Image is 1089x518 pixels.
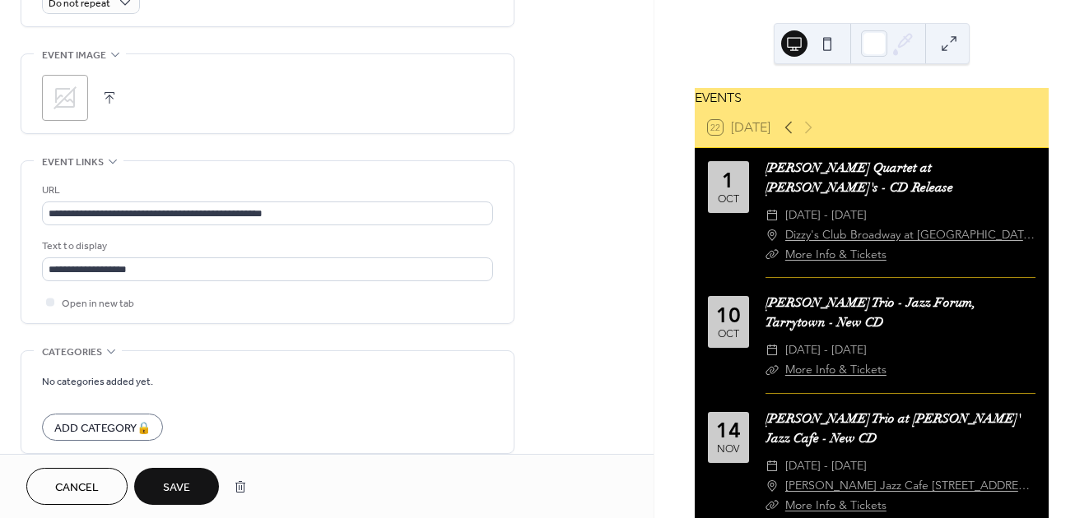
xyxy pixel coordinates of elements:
[718,194,739,205] div: Oct
[716,305,741,326] div: 10
[718,329,739,340] div: Oct
[42,182,490,199] div: URL
[722,170,734,191] div: 1
[62,295,134,312] span: Open in new tab
[766,496,779,516] div: ​
[717,444,739,455] div: Nov
[766,294,975,331] a: [PERSON_NAME] Trio - Jazz Forum, Tarrytown - New CD
[766,206,779,225] div: ​
[42,75,88,121] div: ;
[42,238,490,255] div: Text to display
[766,225,779,245] div: ​
[785,362,887,377] a: More Info & Tickets
[134,468,219,505] button: Save
[785,340,867,360] span: [DATE] - [DATE]
[766,410,1021,446] a: [PERSON_NAME] Trio at [PERSON_NAME]' Jazz Cafe - New CD
[26,468,128,505] button: Cancel
[42,154,104,171] span: Event links
[785,225,1035,245] a: Dizzy's Club Broadway at [GEOGRAPHIC_DATA][US_STATE]
[42,47,106,64] span: Event image
[766,245,779,265] div: ​
[785,206,867,225] span: [DATE] - [DATE]
[695,88,1049,108] div: EVENTS
[766,360,779,380] div: ​
[716,420,741,441] div: 14
[766,160,953,196] a: [PERSON_NAME] Quartet at [PERSON_NAME]'s - CD Release
[766,340,779,360] div: ​
[42,344,102,361] span: Categories
[785,247,887,261] a: More Info & Tickets
[55,479,99,497] span: Cancel
[785,476,1035,496] a: [PERSON_NAME] Jazz Cafe [STREET_ADDRESS][PERSON_NAME]
[766,456,779,476] div: ​
[785,497,887,512] a: More Info & Tickets
[163,479,190,497] span: Save
[785,456,867,476] span: [DATE] - [DATE]
[766,476,779,496] div: ​
[42,373,153,391] span: No categories added yet.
